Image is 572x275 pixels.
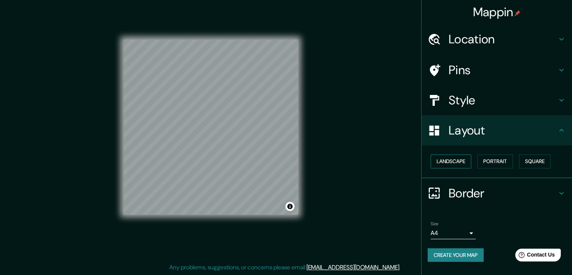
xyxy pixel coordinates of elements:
div: . [401,263,402,272]
h4: Location [449,32,557,47]
a: [EMAIL_ADDRESS][DOMAIN_NAME] [306,263,399,271]
div: Border [422,178,572,208]
div: Pins [422,55,572,85]
h4: Border [449,186,557,201]
h4: Mappin [473,5,521,20]
h4: Pins [449,63,557,78]
h4: Layout [449,123,557,138]
div: Layout [422,115,572,145]
canvas: Map [123,40,298,215]
div: . [402,263,403,272]
button: Landscape [431,154,471,168]
div: A4 [431,227,476,239]
h4: Style [449,93,557,108]
button: Toggle attribution [285,202,294,211]
p: Any problems, suggestions, or concerns please email . [169,263,401,272]
div: Style [422,85,572,115]
button: Create your map [428,248,484,262]
img: pin-icon.png [514,10,520,16]
iframe: Help widget launcher [505,246,564,267]
button: Portrait [477,154,513,168]
label: Size [431,220,438,227]
button: Square [519,154,551,168]
div: Location [422,24,572,54]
